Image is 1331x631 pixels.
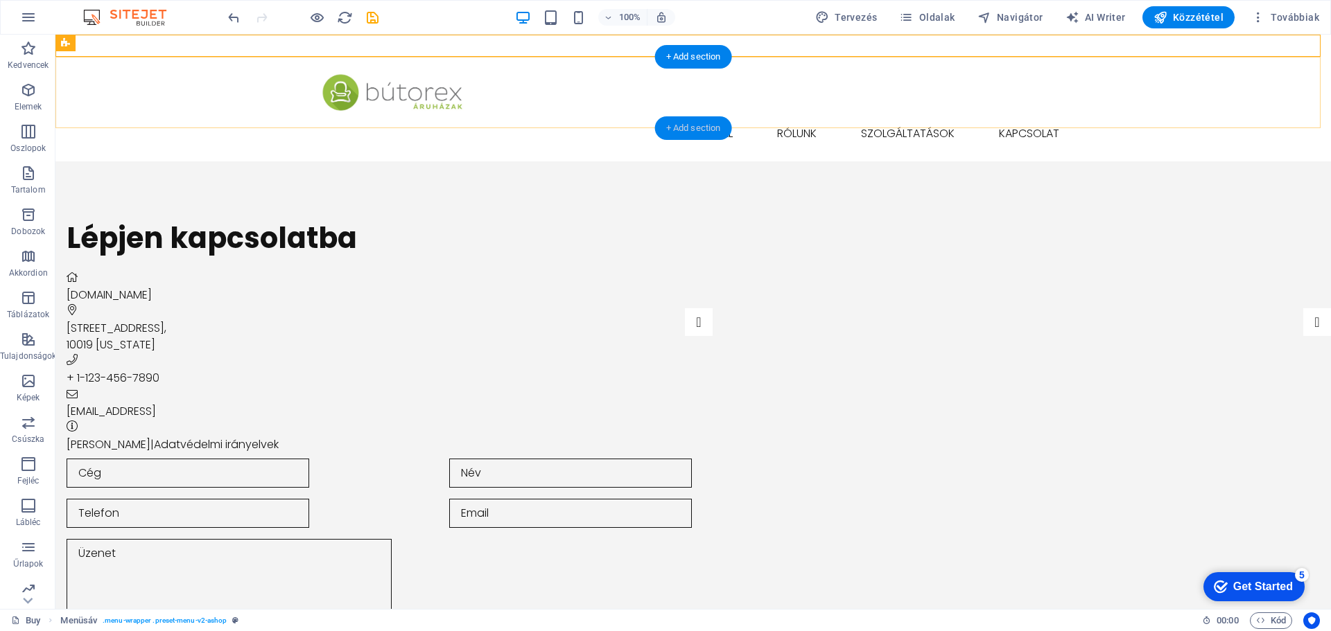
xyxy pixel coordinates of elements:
[12,434,44,445] p: Csúszka
[225,9,242,26] button: undo
[336,9,353,26] button: reload
[11,302,37,318] span: 10019
[1250,612,1292,629] button: Kód
[899,10,955,24] span: Oldalak
[11,285,109,301] span: [STREET_ADDRESS]
[1060,6,1131,28] button: AI Writer
[226,10,242,26] i: Visszavonás: Elemek törlése (Ctrl+Z)
[972,6,1049,28] button: Navigátor
[1142,6,1235,28] button: Közzététel
[103,612,227,629] span: . menu-wrapper .preset-menu-v2-ashop
[11,184,46,195] p: Tartalom
[337,10,353,26] i: Weboldal újratöltése
[103,3,116,17] div: 5
[1246,6,1325,28] button: Továbbiak
[80,9,184,26] img: Editor Logo
[11,335,104,351] span: + 1-123-456-7890
[1217,612,1238,629] span: 00 00
[17,475,40,486] p: Fejléc
[655,116,732,140] div: + Add section
[598,9,647,26] button: 100%
[1251,10,1319,24] span: Továbbiak
[1226,615,1228,625] span: :
[11,285,765,302] p: ,
[11,226,45,237] p: Dobozok
[11,368,101,384] a: [EMAIL_ADDRESS]
[8,60,49,71] p: Kedvencek
[1303,612,1320,629] button: Usercentrics
[40,302,100,318] span: [US_STATE]
[13,558,43,569] p: Űrlapok
[11,7,112,36] div: Get Started 5 items remaining, 0% complete
[1065,10,1126,24] span: AI Writer
[1256,612,1286,629] span: Kód
[10,143,46,154] p: Oszlopok
[60,612,97,629] span: Kattintson a kijelöléshez. Dupla kattintás az szerkesztéshez
[11,252,96,268] span: [DOMAIN_NAME]
[1154,10,1224,24] span: Közzététel
[11,612,40,629] a: Kattintson a kijelölés megszüntetéséhez. Dupla kattintás az oldalak megnyitásához
[7,309,49,320] p: Táblázatok
[364,9,381,26] button: save
[977,10,1043,24] span: Navigátor
[232,616,238,624] i: Ez az elem egy testreszabható előre beállítás
[815,10,878,24] span: Tervezés
[655,11,668,24] i: Átméretezés esetén automatikusan beállítja a nagyítási szintet a választott eszköznek megfelelően.
[9,267,48,278] p: Akkordion
[15,101,42,112] p: Elemek
[894,6,960,28] button: Oldalak
[1202,612,1239,629] h6: Munkamenet idő
[810,6,883,28] button: Tervezés
[365,10,381,26] i: Mentés (Ctrl+S)
[810,6,883,28] div: Tervezés (Ctrl+Alt+Y)
[655,45,732,69] div: + Add section
[17,392,40,403] p: Képek
[41,15,101,28] div: Get Started
[60,612,238,629] nav: breadcrumb
[619,9,641,26] h6: 100%
[16,517,41,528] p: Lábléc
